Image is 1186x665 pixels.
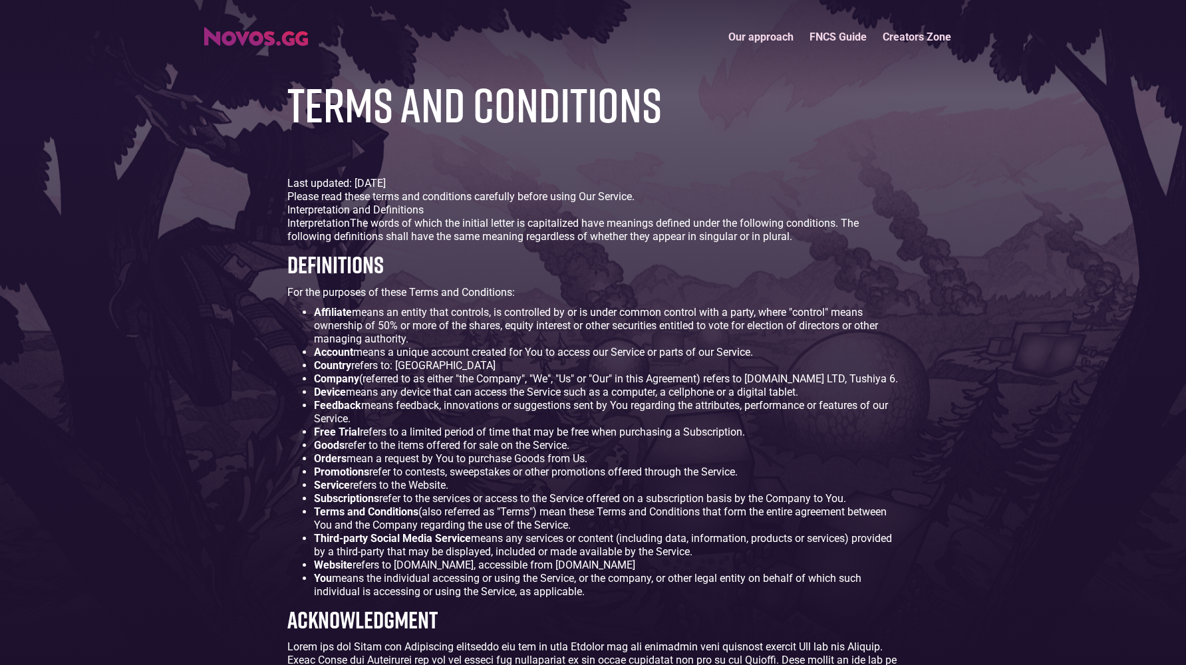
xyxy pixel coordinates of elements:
li: means any services or content (including data, information, products or services) provided by a t... [314,532,899,559]
a: Our approach [720,23,802,51]
a: Creators Zone [875,23,959,51]
strong: Account [314,346,353,358]
strong: Promotions [314,465,369,478]
strong: Third-party Social Media Service [314,532,471,545]
strong: Terms and Conditions [314,505,418,518]
p: Last updated: [DATE] Please read these terms and conditions carefully before using Our Service. I... [287,177,899,243]
a: FNCS Guide [802,23,875,51]
li: refer to contests, sweepstakes or other promotions offered through the Service. [314,465,899,479]
li: means feedback, innovations or suggestions sent by You regarding the attributes, performance or f... [314,399,899,426]
strong: Orders [314,452,347,465]
li: refer to the items offered for sale on the Service. [314,439,899,452]
li: (also referred as "Terms") mean these Terms and Conditions that form the entire agreement between... [314,505,899,532]
strong: Service [314,479,350,491]
strong: Device [314,386,346,398]
h3: Acknowledgment [287,605,899,634]
p: For the purposes of these Terms and Conditions: [287,286,899,299]
strong: Website [314,559,353,571]
strong: Country [314,359,351,372]
h3: Definitions [287,250,899,279]
li: refers to: [GEOGRAPHIC_DATA] [314,359,899,372]
strong: Free Trial [314,426,360,438]
strong: Goods [314,439,345,452]
h1: Terms and conditions [287,78,662,130]
li: refers to [DOMAIN_NAME], accessible from [DOMAIN_NAME] [314,559,899,572]
li: means any device that can access the Service such as a computer, a cellphone or a digital tablet. [314,386,899,399]
strong: You [314,572,332,585]
li: means an entity that controls, is controlled by or is under common control with a party, where "c... [314,306,899,346]
li: means a unique account created for You to access our Service or parts of our Service. [314,346,899,359]
li: means the individual accessing or using the Service, or the company, or other legal entity on beh... [314,572,899,598]
li: refers to a limited period of time that may be free when purchasing a Subscription. [314,426,899,439]
li: mean a request by You to purchase Goods from Us. [314,452,899,465]
strong: Affiliate [314,306,352,319]
li: refer to the services or access to the Service offered on a subscription basis by the Company to ... [314,492,899,505]
li: (referred to as either "the Company", "We", "Us" or "Our" in this Agreement) refers to [DOMAIN_NA... [314,372,899,386]
strong: Feedback [314,399,361,412]
li: refers to the Website. [314,479,899,492]
strong: Company [314,372,359,385]
strong: Subscriptions [314,492,379,505]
